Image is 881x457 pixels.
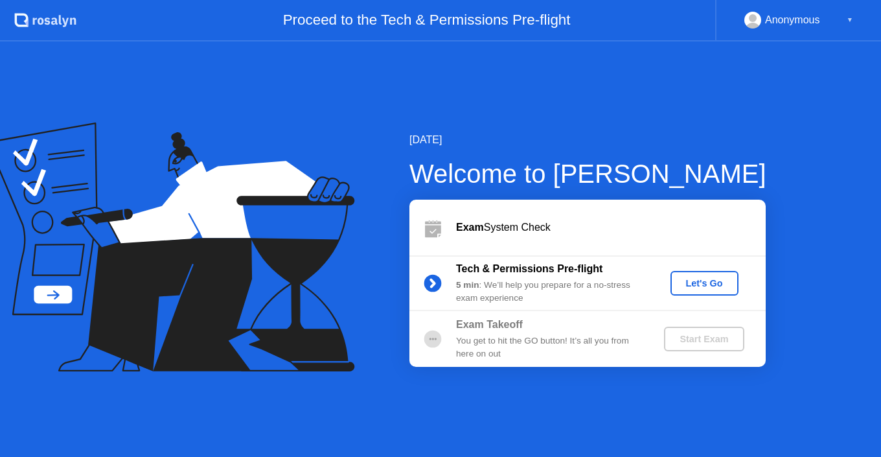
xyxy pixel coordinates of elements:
[456,279,643,305] div: : We’ll help you prepare for a no-stress exam experience
[456,263,602,274] b: Tech & Permissions Pre-flight
[409,132,766,148] div: [DATE]
[676,278,733,288] div: Let's Go
[409,154,766,193] div: Welcome to [PERSON_NAME]
[669,334,738,344] div: Start Exam
[456,334,643,361] div: You get to hit the GO button! It’s all you from here on out
[456,220,766,235] div: System Check
[670,271,738,296] button: Let's Go
[765,12,820,29] div: Anonymous
[456,319,523,330] b: Exam Takeoff
[847,12,853,29] div: ▼
[456,280,479,290] b: 5 min
[456,222,484,233] b: Exam
[664,327,744,351] button: Start Exam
